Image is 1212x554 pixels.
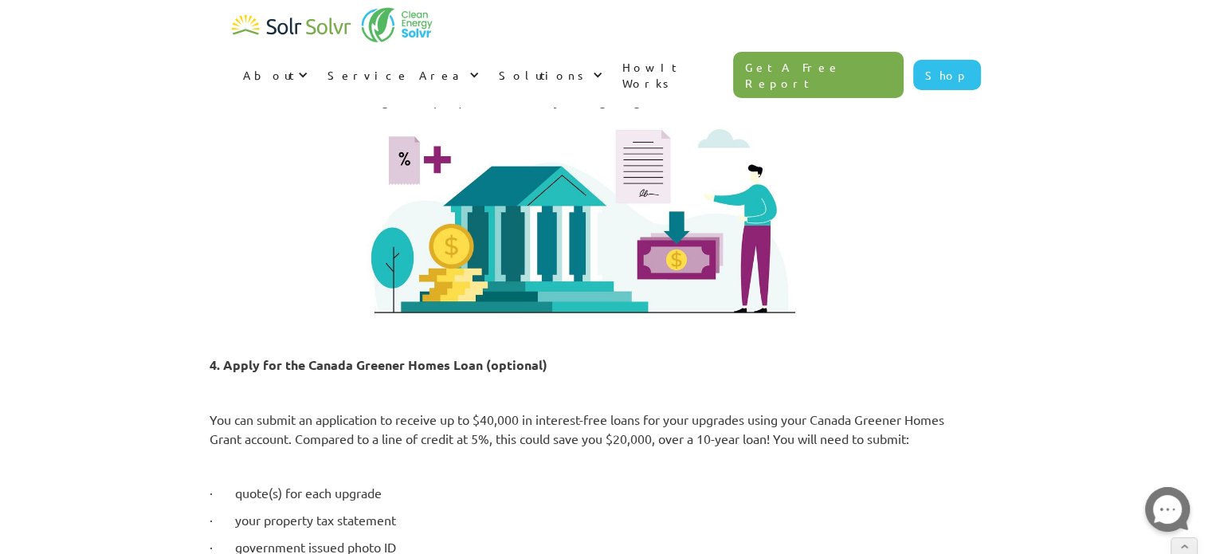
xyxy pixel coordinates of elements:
a: Get A Free Report [733,52,904,98]
div: Solutions [499,67,589,83]
div: Solutions [488,51,611,99]
div: Service Area [328,67,465,83]
p: · your property tax statement [210,509,959,528]
strong: 4. Apply for the Canada Greener Homes Loan (optional) [210,356,547,372]
p: You can submit an application to receive up to $40,000 in interest-free loans for your upgrades u... [210,409,959,447]
div: About [232,51,316,99]
p: ‍ [210,327,959,346]
div: About [243,67,294,83]
p: · quote(s) for each upgrade [210,482,959,501]
a: How It Works [611,43,734,107]
div: Service Area [316,51,488,99]
p: ‍ [210,382,959,401]
a: Shop [913,60,981,90]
